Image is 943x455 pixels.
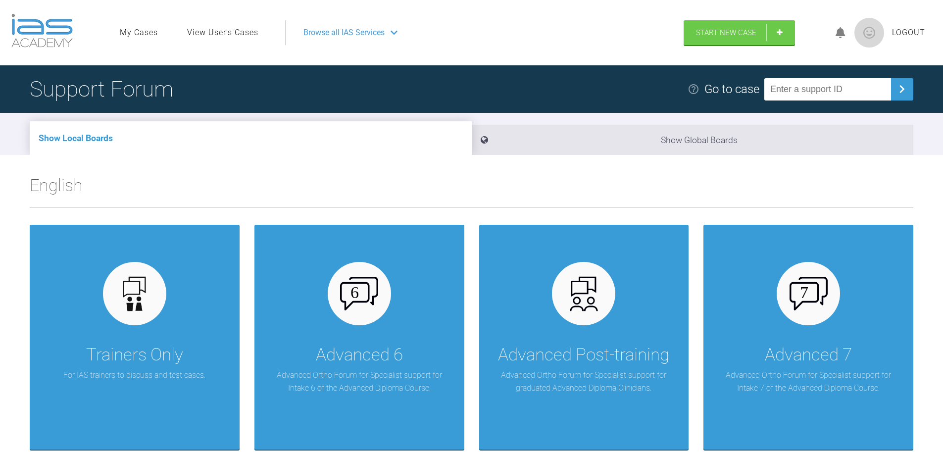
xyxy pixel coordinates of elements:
[316,341,403,369] div: Advanced 6
[30,172,913,207] h2: English
[30,121,472,155] li: Show Local Boards
[11,14,73,48] img: logo-light.3e3ef733.png
[696,28,756,37] span: Start New Case
[498,341,669,369] div: Advanced Post-training
[115,275,153,313] img: default.3be3f38f.svg
[472,125,914,155] li: Show Global Boards
[303,26,385,39] span: Browse all IAS Services
[63,369,205,382] p: For IAS trainers to discuss and test cases.
[684,20,795,45] a: Start New Case
[790,277,828,310] img: advanced-7.aa0834c3.svg
[894,81,910,97] img: chevronRight.28bd32b0.svg
[86,341,183,369] div: Trainers Only
[269,369,449,394] p: Advanced Ortho Forum for Specialist support for Intake 6 of the Advanced Diploma Course.
[494,369,674,394] p: Advanced Ortho Forum for Specialist support for graduated Advanced Diploma Clinicians.
[254,225,464,450] a: Advanced 6Advanced Ortho Forum for Specialist support for Intake 6 of the Advanced Diploma Course.
[120,26,158,39] a: My Cases
[854,18,884,48] img: profile.png
[479,225,689,450] a: Advanced Post-trainingAdvanced Ortho Forum for Specialist support for graduated Advanced Diploma ...
[30,72,173,106] h1: Support Forum
[565,275,603,313] img: advanced.73cea251.svg
[718,369,898,394] p: Advanced Ortho Forum for Specialist support for Intake 7 of the Advanced Diploma Course.
[765,341,852,369] div: Advanced 7
[688,83,699,95] img: help.e70b9f3d.svg
[892,26,925,39] a: Logout
[704,80,759,99] div: Go to case
[703,225,913,450] a: Advanced 7Advanced Ortho Forum for Specialist support for Intake 7 of the Advanced Diploma Course.
[187,26,258,39] a: View User's Cases
[30,225,240,450] a: Trainers OnlyFor IAS trainers to discuss and test cases.
[764,78,891,101] input: Enter a support ID
[340,277,378,310] img: advanced-6.cf6970cb.svg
